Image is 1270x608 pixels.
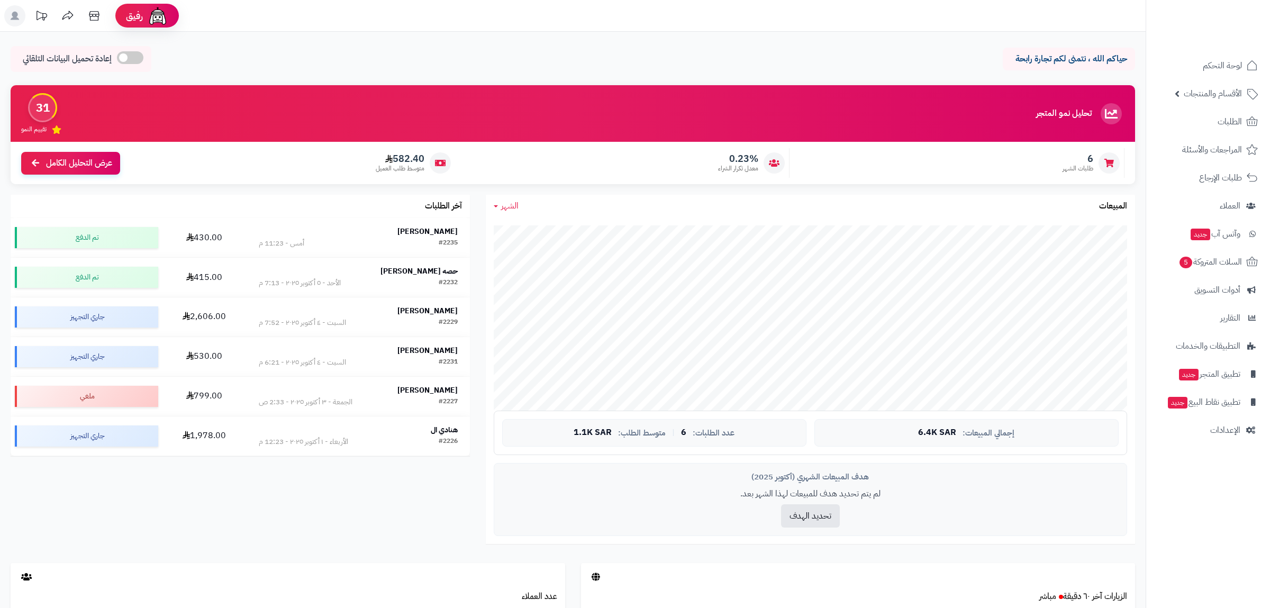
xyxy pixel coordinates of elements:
span: متوسط الطلب: [618,429,666,438]
span: متوسط طلب العميل [376,164,424,173]
a: التطبيقات والخدمات [1153,333,1264,359]
div: #2226 [439,437,458,447]
span: تقييم النمو [21,125,47,134]
span: لوحة التحكم [1203,58,1242,73]
span: تطبيق المتجر [1178,367,1240,382]
strong: [PERSON_NAME] [397,345,458,356]
span: عرض التحليل الكامل [46,157,112,169]
div: السبت - ٤ أكتوبر ٢٠٢٥ - 7:52 م [259,317,346,328]
small: مباشر [1039,590,1056,603]
span: التقارير [1220,311,1240,325]
div: هدف المبيعات الشهري (أكتوبر 2025) [502,471,1119,483]
strong: حصه [PERSON_NAME] [380,266,458,277]
td: 2,606.00 [162,297,247,337]
span: الأقسام والمنتجات [1184,86,1242,101]
span: معدل تكرار الشراء [718,164,758,173]
td: 530.00 [162,337,247,376]
a: تطبيق المتجرجديد [1153,361,1264,387]
div: تم الدفع [15,267,158,288]
span: طلبات الشهر [1063,164,1093,173]
div: جاري التجهيز [15,346,158,367]
span: عدد الطلبات: [693,429,734,438]
a: الزيارات آخر ٦٠ دقيقةمباشر [1039,590,1127,603]
div: الجمعة - ٣ أكتوبر ٢٠٢٥ - 2:33 ص [259,397,352,407]
td: 430.00 [162,218,247,257]
h3: آخر الطلبات [425,202,462,211]
span: تطبيق نقاط البيع [1167,395,1240,410]
span: إعادة تحميل البيانات التلقائي [23,53,112,65]
a: التقارير [1153,305,1264,331]
div: السبت - ٤ أكتوبر ٢٠٢٥ - 6:21 م [259,357,346,368]
div: #2235 [439,238,458,249]
span: 582.40 [376,153,424,165]
a: السلات المتروكة5 [1153,249,1264,275]
span: | [672,429,675,437]
span: المراجعات والأسئلة [1182,142,1242,157]
div: جاري التجهيز [15,306,158,328]
strong: هنادي ال [431,424,458,435]
a: الطلبات [1153,109,1264,134]
span: الشهر [501,199,519,212]
a: عدد العملاء [522,590,557,603]
strong: [PERSON_NAME] [397,385,458,396]
a: العملاء [1153,193,1264,219]
div: الأربعاء - ١ أكتوبر ٢٠٢٥ - 12:23 م [259,437,348,447]
td: 799.00 [162,377,247,416]
div: الأحد - ٥ أكتوبر ٢٠٢٥ - 7:13 م [259,278,341,288]
a: تطبيق نقاط البيعجديد [1153,389,1264,415]
img: logo-2.png [1198,28,1260,50]
a: أدوات التسويق [1153,277,1264,303]
div: جاري التجهيز [15,425,158,447]
a: تحديثات المنصة [28,5,55,29]
span: الإعدادات [1210,423,1240,438]
span: إجمالي المبيعات: [963,429,1014,438]
img: ai-face.png [147,5,168,26]
span: التطبيقات والخدمات [1176,339,1240,353]
span: الطلبات [1218,114,1242,129]
td: 415.00 [162,258,247,297]
span: أدوات التسويق [1194,283,1240,297]
a: الإعدادات [1153,418,1264,443]
a: لوحة التحكم [1153,53,1264,78]
a: المراجعات والأسئلة [1153,137,1264,162]
div: #2231 [439,357,458,368]
div: تم الدفع [15,227,158,248]
td: 1,978.00 [162,416,247,456]
h3: تحليل نمو المتجر [1036,109,1092,119]
a: طلبات الإرجاع [1153,165,1264,190]
a: الشهر [494,200,519,212]
span: 6.4K SAR [918,428,956,438]
a: وآتس آبجديد [1153,221,1264,247]
span: العملاء [1220,198,1240,213]
div: #2229 [439,317,458,328]
a: عرض التحليل الكامل [21,152,120,175]
div: أمس - 11:23 م [259,238,304,249]
strong: [PERSON_NAME] [397,226,458,237]
span: جديد [1168,397,1187,409]
div: #2232 [439,278,458,288]
span: السلات المتروكة [1178,255,1242,269]
span: جديد [1179,369,1199,380]
span: طلبات الإرجاع [1199,170,1242,185]
span: وآتس آب [1190,226,1240,241]
button: تحديد الهدف [781,504,840,528]
span: جديد [1191,229,1210,240]
strong: [PERSON_NAME] [397,305,458,316]
span: 6 [1063,153,1093,165]
div: #2227 [439,397,458,407]
span: رفيق [126,10,143,22]
p: حياكم الله ، نتمنى لكم تجارة رابحة [1011,53,1127,65]
span: 1.1K SAR [574,428,612,438]
span: 0.23% [718,153,758,165]
p: لم يتم تحديد هدف للمبيعات لهذا الشهر بعد. [502,488,1119,500]
h3: المبيعات [1099,202,1127,211]
span: 6 [681,428,686,438]
span: 5 [1180,257,1192,268]
div: ملغي [15,386,158,407]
